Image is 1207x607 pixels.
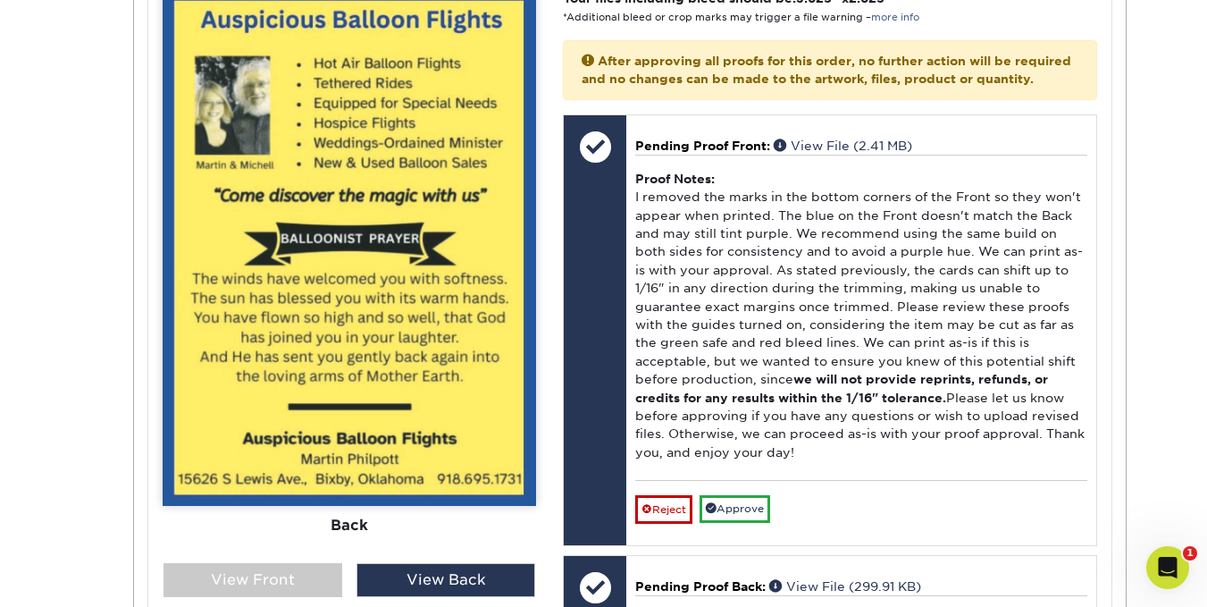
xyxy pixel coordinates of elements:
[700,495,770,523] a: Approve
[635,372,1048,404] b: we will not provide reprints, refunds, or credits for any results within the 1/16" tolerance.
[774,139,912,153] a: View File (2.41 MB)
[1183,546,1197,561] span: 1
[635,172,715,186] strong: Proof Notes:
[871,12,919,23] a: more info
[1146,546,1189,589] iframe: Intercom live chat
[163,563,342,597] div: View Front
[635,155,1086,480] div: I removed the marks in the bottom corners of the Front so they won't appear when printed. The blu...
[582,54,1071,86] strong: After approving all proofs for this order, no further action will be required and no changes can ...
[635,139,770,153] span: Pending Proof Front:
[635,495,692,524] a: Reject
[769,579,921,594] a: View File (299.91 KB)
[563,12,919,23] small: *Additional bleed or crop marks may trigger a file warning –
[635,579,766,594] span: Pending Proof Back:
[356,563,535,597] div: View Back
[163,506,536,545] div: Back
